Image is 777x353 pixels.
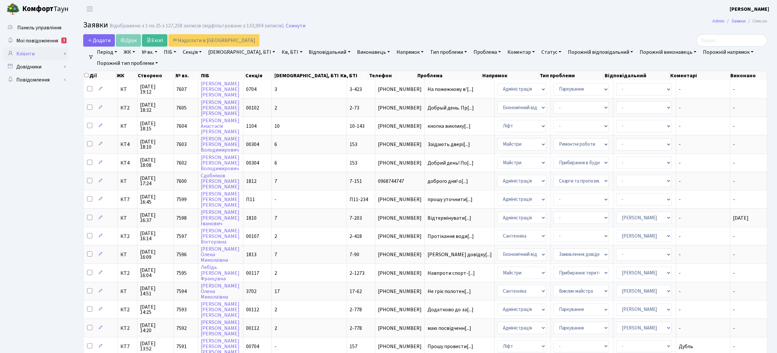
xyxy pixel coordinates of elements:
span: [DATE] 18:15 [140,121,171,131]
span: 2-1273 [350,270,365,277]
span: - [733,288,735,295]
a: [PERSON_NAME][PERSON_NAME]Вікторівна [201,227,240,245]
span: - [733,141,735,148]
th: № вх. [175,71,200,80]
span: 1810 [246,214,256,222]
div: Відображено з 1 по 25 з 127,258 записів (відфільтровано з 133,994 записів). [110,23,285,29]
span: [DATE] 16:45 [140,194,171,205]
a: Мої повідомлення1 [3,34,69,47]
a: [PERSON_NAME]Анастасія[PERSON_NAME] [201,117,240,135]
span: - [679,289,727,294]
span: - [679,105,727,110]
span: [PERSON_NAME] довідку[...] [427,251,492,258]
span: - [679,179,727,184]
span: [DATE] 14:20 [140,323,171,333]
a: Відповідальний [306,47,353,58]
a: Секція [180,47,204,58]
span: 7605 [176,104,187,111]
span: доброго дня! о[...] [427,178,468,185]
span: Не гріє полотен[...] [427,288,471,295]
span: 7592 [176,325,187,332]
span: 00304 [246,159,259,167]
span: [DATE] [733,214,749,222]
span: Відтермінувати[...] [427,214,471,222]
span: 6 [274,141,277,148]
span: 2 [274,104,277,111]
span: КТ7 [120,197,134,202]
span: - [733,86,735,93]
span: 17-62 [350,288,362,295]
a: Excel [142,34,167,47]
span: - [679,87,727,92]
th: ЖК [116,71,137,80]
span: - [733,196,735,203]
span: КТ [120,87,134,92]
a: Лебідь[PERSON_NAME]Францівна [201,264,240,282]
a: Напрямок [394,47,426,58]
span: [PHONE_NUMBER] [378,271,422,276]
span: КТ2 [120,307,134,312]
span: КТ4 [120,142,134,147]
a: Виконавець [354,47,393,58]
span: - [679,160,727,166]
span: 2 [274,270,277,277]
th: Створено [137,71,175,80]
th: Дії [84,71,116,80]
span: [PHONE_NUMBER] [378,307,422,312]
span: - [679,142,727,147]
a: Порожній напрямок [700,47,756,58]
a: [PERSON_NAME][PERSON_NAME][PERSON_NAME] [201,301,240,319]
span: Добрий день! По[...] [427,159,474,167]
a: Період [94,47,120,58]
span: 2-73 [350,104,359,111]
span: КТ [120,124,134,129]
a: Порожній тип проблеми [94,58,161,69]
span: [PHONE_NUMBER] [378,124,422,129]
span: [DATE] 18:32 [140,102,171,113]
a: [PERSON_NAME][PERSON_NAME][PERSON_NAME] [201,190,240,209]
div: 1 [61,37,67,43]
span: 7-151 [350,178,362,185]
span: Заїдають двері[...] [427,141,470,148]
th: ПІБ [200,71,245,80]
a: Скинути [286,23,305,29]
span: 10 [274,123,280,130]
a: [PERSON_NAME][PERSON_NAME][PERSON_NAME] [201,319,240,337]
th: Кв, БТІ [340,71,369,80]
a: Додати [83,34,115,47]
span: 7 [274,178,277,185]
span: [PHONE_NUMBER] [378,105,422,110]
span: КТ [120,215,134,221]
span: Мої повідомлення [16,37,58,44]
a: Коментар [505,47,537,58]
span: Дубль [679,344,727,349]
span: 3-423 [350,86,362,93]
span: [DATE] 13:52 [140,341,171,351]
span: Прошу провести[...] [427,343,473,350]
span: [PHONE_NUMBER] [378,234,422,239]
span: 7599 [176,196,187,203]
span: [DATE] 16:14 [140,231,171,241]
a: Заявки [731,18,746,24]
span: [DATE] 14:51 [140,286,171,296]
span: 157 [350,343,357,350]
span: 2-778 [350,325,362,332]
span: 7593 [176,306,187,313]
span: 2 [274,233,277,240]
a: [PERSON_NAME][PERSON_NAME]Іванович [201,209,240,227]
span: [PHONE_NUMBER] [378,252,422,257]
th: Коментарі [670,71,730,80]
span: - [679,271,727,276]
span: - [679,215,727,221]
span: 3702 [246,288,256,295]
span: - [679,124,727,129]
span: КТ [120,179,134,184]
span: П11-234 [350,196,368,203]
th: [DEMOGRAPHIC_DATA], БТІ [274,71,340,80]
span: 7596 [176,251,187,258]
th: Проблема [417,71,482,80]
span: [PHONE_NUMBER] [378,326,422,331]
span: 7598 [176,214,187,222]
span: прошу уточнити[...] [427,196,473,203]
span: 0704 [246,86,256,93]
